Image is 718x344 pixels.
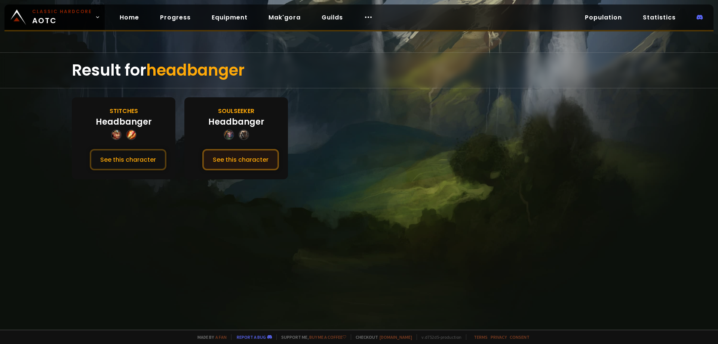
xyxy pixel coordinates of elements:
[110,106,138,116] div: Stitches
[154,10,197,25] a: Progress
[72,53,646,88] div: Result for
[276,334,346,340] span: Support me,
[208,116,264,128] div: Headbanger
[380,334,412,340] a: [DOMAIN_NAME]
[32,8,92,15] small: Classic Hardcore
[146,59,245,81] span: headbanger
[218,106,254,116] div: Soulseeker
[637,10,682,25] a: Statistics
[96,116,152,128] div: Headbanger
[4,4,105,30] a: Classic HardcoreAOTC
[417,334,461,340] span: v. d752d5 - production
[193,334,227,340] span: Made by
[263,10,307,25] a: Mak'gora
[309,334,346,340] a: Buy me a coffee
[474,334,488,340] a: Terms
[491,334,507,340] a: Privacy
[90,149,166,170] button: See this character
[237,334,266,340] a: Report a bug
[316,10,349,25] a: Guilds
[215,334,227,340] a: a fan
[351,334,412,340] span: Checkout
[114,10,145,25] a: Home
[32,8,92,26] span: AOTC
[206,10,254,25] a: Equipment
[202,149,279,170] button: See this character
[510,334,530,340] a: Consent
[579,10,628,25] a: Population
